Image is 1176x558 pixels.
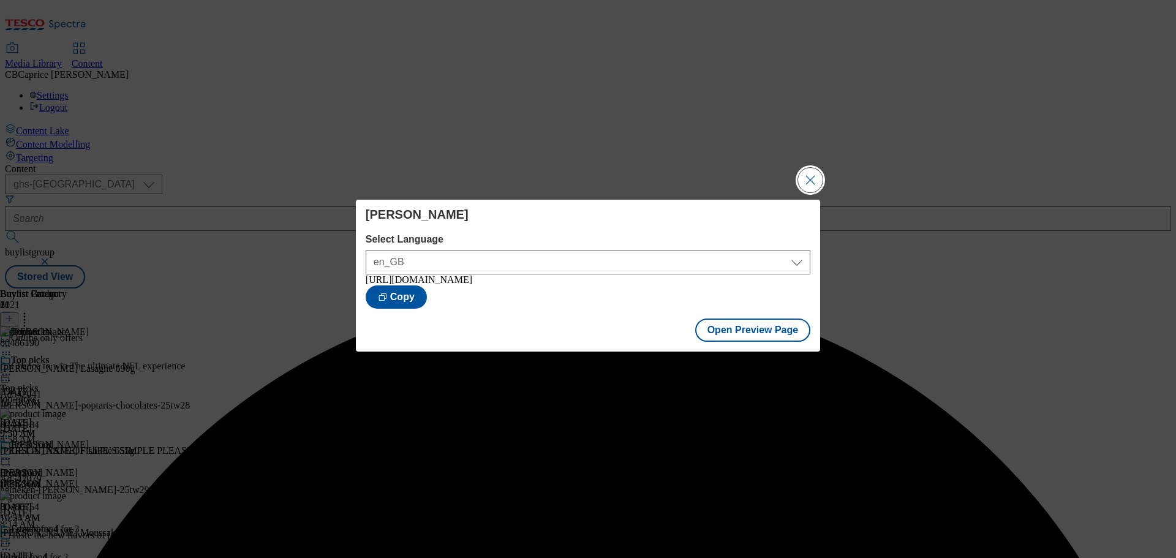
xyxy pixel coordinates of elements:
button: Close Modal [798,168,823,192]
label: Select Language [366,234,810,245]
div: [URL][DOMAIN_NAME] [366,274,810,285]
button: Open Preview Page [695,319,811,342]
div: Modal [356,200,820,352]
h4: [PERSON_NAME] [366,207,810,222]
button: Copy [366,285,427,309]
